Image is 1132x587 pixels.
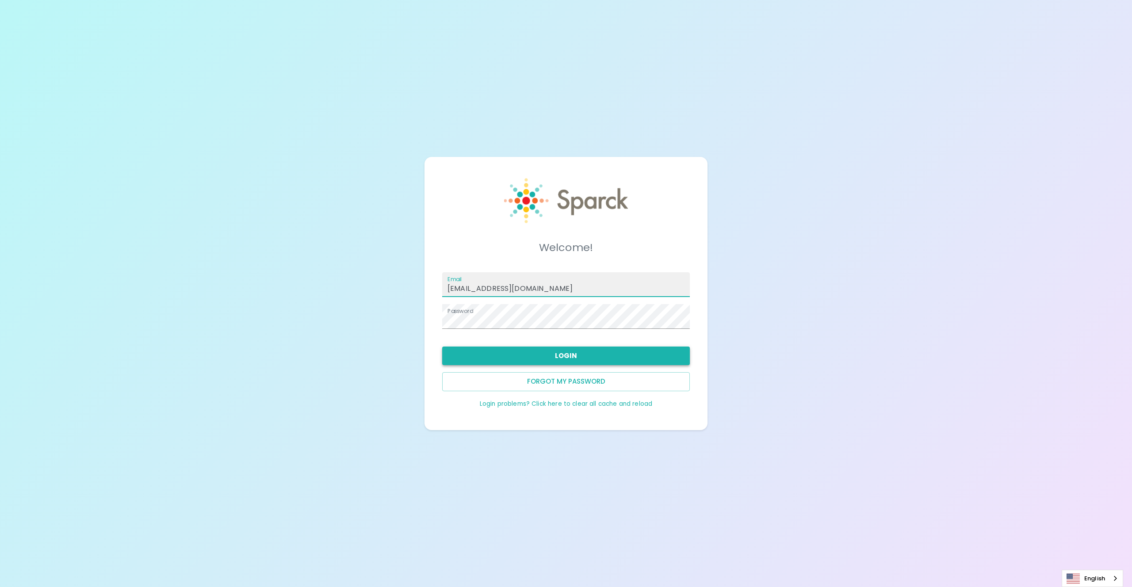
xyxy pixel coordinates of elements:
label: Email [447,275,462,283]
a: Login problems? Click here to clear all cache and reload [480,400,652,408]
label: Password [447,307,473,315]
a: English [1062,570,1123,587]
button: Login [442,347,690,365]
aside: Language selected: English [1062,570,1123,587]
button: Forgot my password [442,372,690,391]
h5: Welcome! [442,240,690,255]
div: Language [1062,570,1123,587]
img: Sparck logo [504,178,628,223]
